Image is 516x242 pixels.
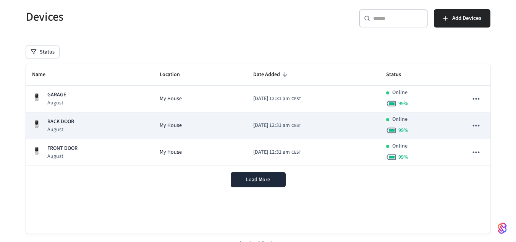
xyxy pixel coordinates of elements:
p: GARAGE [47,91,66,99]
p: BACK DOOR [47,118,74,126]
table: sticky table [26,64,490,166]
div: Europe/Paris [253,148,301,156]
button: Load More [231,172,286,187]
span: Status [386,69,411,81]
span: Load More [246,176,270,184]
span: Location [160,69,190,81]
p: Online [392,89,408,97]
span: 99 % [398,153,408,161]
span: My House [160,148,182,156]
img: SeamLogoGradient.69752ec5.svg [498,222,507,234]
p: August [47,126,74,133]
span: CEST [291,96,301,102]
p: Online [392,142,408,150]
div: Europe/Paris [253,122,301,130]
div: Europe/Paris [253,95,301,103]
span: 99 % [398,100,408,107]
span: [DATE] 12:31 am [253,148,290,156]
span: My House [160,95,182,103]
span: CEST [291,149,301,156]
span: Name [32,69,55,81]
button: Status [26,46,59,58]
p: FRONT DOOR [47,145,78,153]
button: Add Devices [434,9,490,28]
img: Yale Assure Touchscreen Wifi Smart Lock, Satin Nickel, Front [32,120,41,129]
span: Add Devices [452,13,481,23]
span: [DATE] 12:31 am [253,122,290,130]
p: Online [392,115,408,123]
img: Yale Assure Touchscreen Wifi Smart Lock, Satin Nickel, Front [32,93,41,102]
span: Date Added [253,69,290,81]
span: [DATE] 12:31 am [253,95,290,103]
h5: Devices [26,9,254,25]
span: My House [160,122,182,130]
p: August [47,153,78,160]
span: CEST [291,122,301,129]
p: August [47,99,66,107]
img: Yale Assure Touchscreen Wifi Smart Lock, Satin Nickel, Front [32,146,41,156]
span: 99 % [398,127,408,134]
